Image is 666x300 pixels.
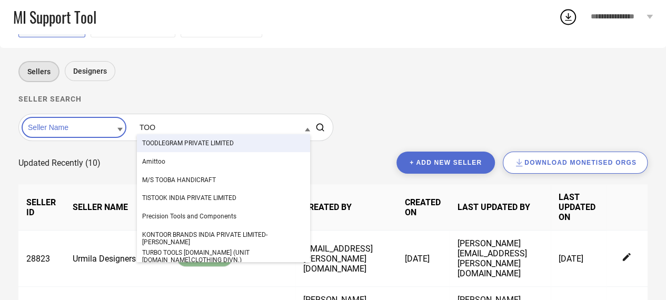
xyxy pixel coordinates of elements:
[450,184,551,231] th: LAST UPDATED BY
[142,194,236,202] span: TISTOOK INDIA PRIVATE LIMITED
[514,157,637,168] div: Download Monetised Orgs
[142,139,234,147] span: TOODLEGRAM PRIVATE LIMITED
[396,184,449,231] th: CREATED ON
[137,226,310,251] div: KONTOOR BRANDS INDIA PRIVATE LIMITED-LEE
[142,176,216,184] span: M/S TOOBA HANDICRAFT
[450,231,551,287] td: [PERSON_NAME][EMAIL_ADDRESS][PERSON_NAME][DOMAIN_NAME]
[142,213,236,220] span: Precision Tools and Components
[65,231,168,287] td: Urmila Designers
[295,184,396,231] th: CREATED BY
[137,153,310,171] div: Amittoo
[73,67,107,75] span: Designers
[142,231,305,246] span: KONTOOR BRANDS INDIA PRIVATE LIMITED-[PERSON_NAME]
[551,231,607,287] td: [DATE]
[13,6,96,28] span: MI Support Tool
[559,7,578,26] div: Open download list
[18,184,65,231] th: SELLER ID
[396,152,495,174] button: + Add new seller
[137,207,310,225] div: Precision Tools and Components
[396,231,449,287] td: [DATE]
[65,184,168,231] th: SELLER NAME
[18,231,65,287] td: 28823
[137,171,310,189] div: M/S TOOBA HANDICRAFT
[503,152,648,174] button: Download Monetised Orgs
[18,95,648,103] h1: Seller search
[622,253,632,264] div: Edit
[295,231,396,287] td: [EMAIL_ADDRESS][PERSON_NAME][DOMAIN_NAME]
[142,249,305,264] span: TURBO TOOLS [DOMAIN_NAME] (UNIT [DOMAIN_NAME],CLOTHING DIVN.)
[27,67,51,76] span: Sellers
[137,244,310,269] div: TURBO TOOLS PVT.LTD (UNIT NO.II,CLOTHING DIVN.)
[142,158,165,165] span: Amittoo
[137,189,310,207] div: TISTOOK INDIA PRIVATE LIMITED
[18,158,101,168] span: Updated Recently (10)
[551,184,607,231] th: LAST UPDATED ON
[137,134,310,152] div: TOODLEGRAM PRIVATE LIMITED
